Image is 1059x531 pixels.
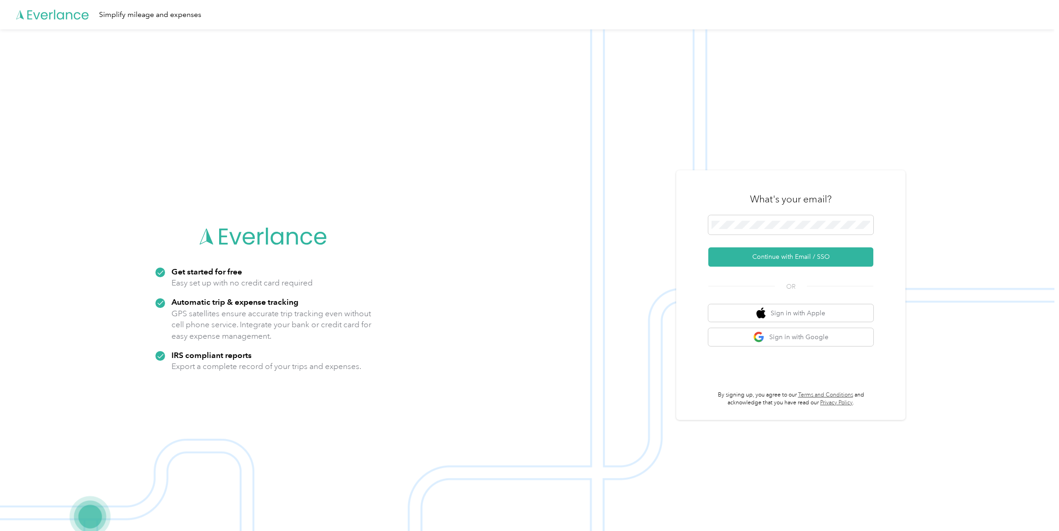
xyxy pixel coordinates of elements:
span: OR [775,282,807,291]
div: Simplify mileage and expenses [99,9,201,21]
img: apple logo [756,307,766,319]
h3: What's your email? [750,193,832,206]
button: Continue with Email / SSO [708,247,873,267]
a: Privacy Policy [820,399,853,406]
p: GPS satellites ensure accurate trip tracking even without cell phone service. Integrate your bank... [171,308,372,342]
strong: Automatic trip & expense tracking [171,297,298,307]
img: google logo [753,331,765,343]
a: Terms and Conditions [798,391,853,398]
button: google logoSign in with Google [708,328,873,346]
p: Export a complete record of your trips and expenses. [171,361,361,372]
strong: Get started for free [171,267,242,276]
strong: IRS compliant reports [171,350,252,360]
p: Easy set up with no credit card required [171,277,313,289]
button: apple logoSign in with Apple [708,304,873,322]
p: By signing up, you agree to our and acknowledge that you have read our . [708,391,873,407]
